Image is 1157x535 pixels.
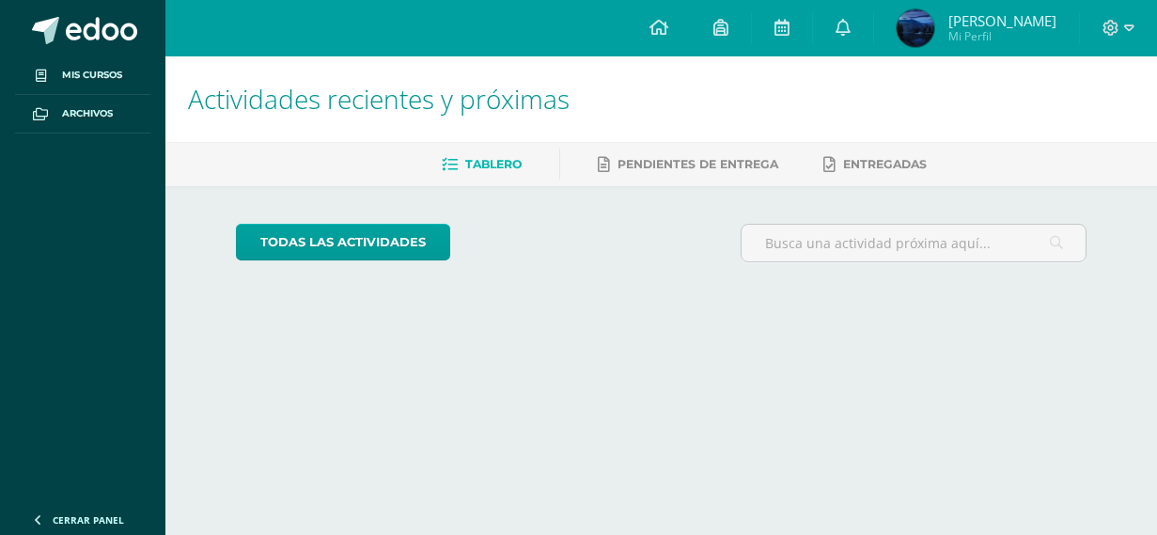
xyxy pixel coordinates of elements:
input: Busca una actividad próxima aquí... [742,225,1086,261]
span: Archivos [62,106,113,121]
span: Tablero [465,157,522,171]
span: Actividades recientes y próximas [188,81,570,117]
img: 0bb3a6bc18bdef40c4ee58a957f3c93d.png [897,9,934,47]
span: Mi Perfil [948,28,1056,44]
span: Cerrar panel [53,513,124,527]
span: Mis cursos [62,68,122,83]
a: Archivos [15,95,150,134]
a: Tablero [442,149,522,180]
a: Mis cursos [15,56,150,95]
span: [PERSON_NAME] [948,11,1056,30]
a: Entregadas [823,149,927,180]
a: Pendientes de entrega [598,149,778,180]
span: Entregadas [843,157,927,171]
span: Pendientes de entrega [618,157,778,171]
a: todas las Actividades [236,224,450,260]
